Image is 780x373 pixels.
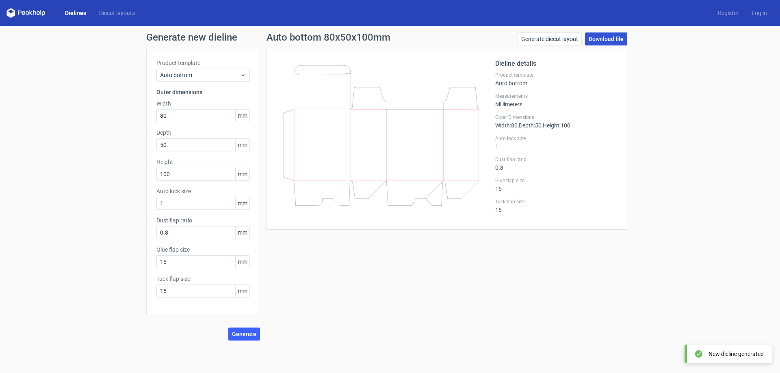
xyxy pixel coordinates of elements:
[495,135,617,142] label: Auto lock size
[495,177,617,184] label: Glue flap size
[518,32,582,45] a: Generate diecut layout
[160,71,240,79] span: Auto bottom
[542,122,570,129] span: , Height : 100
[708,350,764,358] div: New dieline generated
[495,135,617,150] div: 1
[495,93,617,108] div: Millimeters
[585,32,627,45] a: Download file
[495,198,617,213] div: 15
[711,9,745,17] a: Register
[156,88,250,96] h3: Outer dimensions
[235,110,249,122] span: mm
[495,72,617,78] label: Product template
[235,197,249,209] span: mm
[495,59,617,69] h2: Dieline details
[745,9,773,17] a: Log in
[93,9,141,17] a: Diecut layouts
[495,177,617,192] div: 15
[156,99,250,108] label: Width
[235,285,249,297] span: mm
[232,331,256,337] span: Generate
[495,93,617,99] label: Measurements
[235,168,249,180] span: mm
[156,158,250,166] label: Height
[495,72,617,86] div: Auto bottom
[235,139,249,151] span: mm
[156,275,250,283] label: Tuck flap size
[156,246,250,254] label: Glue flap size
[266,32,390,42] h1: Auto bottom 80x50x100mm
[495,114,617,121] label: Outer Dimensions
[235,226,249,239] span: mm
[495,198,617,205] label: Tuck flap size
[235,256,249,268] span: mm
[156,129,250,137] label: Depth
[518,122,542,129] span: , Depth : 50
[495,122,518,129] span: Width : 80
[146,32,634,42] h1: Generate new dieline
[156,187,250,195] label: Auto lock size
[495,156,617,171] div: 0.8
[495,156,617,163] label: Dust flap ratio
[156,59,250,67] label: Product template
[156,216,250,224] label: Dust flap ratio
[58,9,93,17] a: Dielines
[228,328,260,341] button: Generate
